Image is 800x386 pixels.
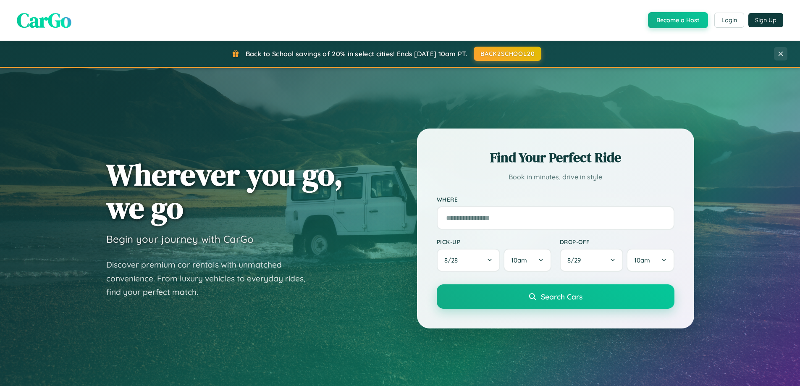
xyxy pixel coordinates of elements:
label: Pick-up [437,238,551,245]
span: 8 / 29 [567,256,585,264]
label: Drop-off [560,238,674,245]
button: BACK2SCHOOL20 [474,47,541,61]
span: Search Cars [541,292,582,301]
p: Book in minutes, drive in style [437,171,674,183]
button: Become a Host [648,12,708,28]
label: Where [437,196,674,203]
button: 10am [504,249,551,272]
button: 10am [627,249,674,272]
span: 8 / 28 [444,256,462,264]
h1: Wherever you go, we go [106,158,343,224]
span: 10am [634,256,650,264]
h3: Begin your journey with CarGo [106,233,254,245]
p: Discover premium car rentals with unmatched convenience. From luxury vehicles to everyday rides, ... [106,258,316,299]
button: Login [714,13,744,28]
span: Back to School savings of 20% in select cities! Ends [DATE] 10am PT. [246,50,467,58]
button: 8/29 [560,249,624,272]
span: 10am [511,256,527,264]
button: Search Cars [437,284,674,309]
button: Sign Up [748,13,783,27]
span: CarGo [17,6,71,34]
h2: Find Your Perfect Ride [437,148,674,167]
button: 8/28 [437,249,501,272]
